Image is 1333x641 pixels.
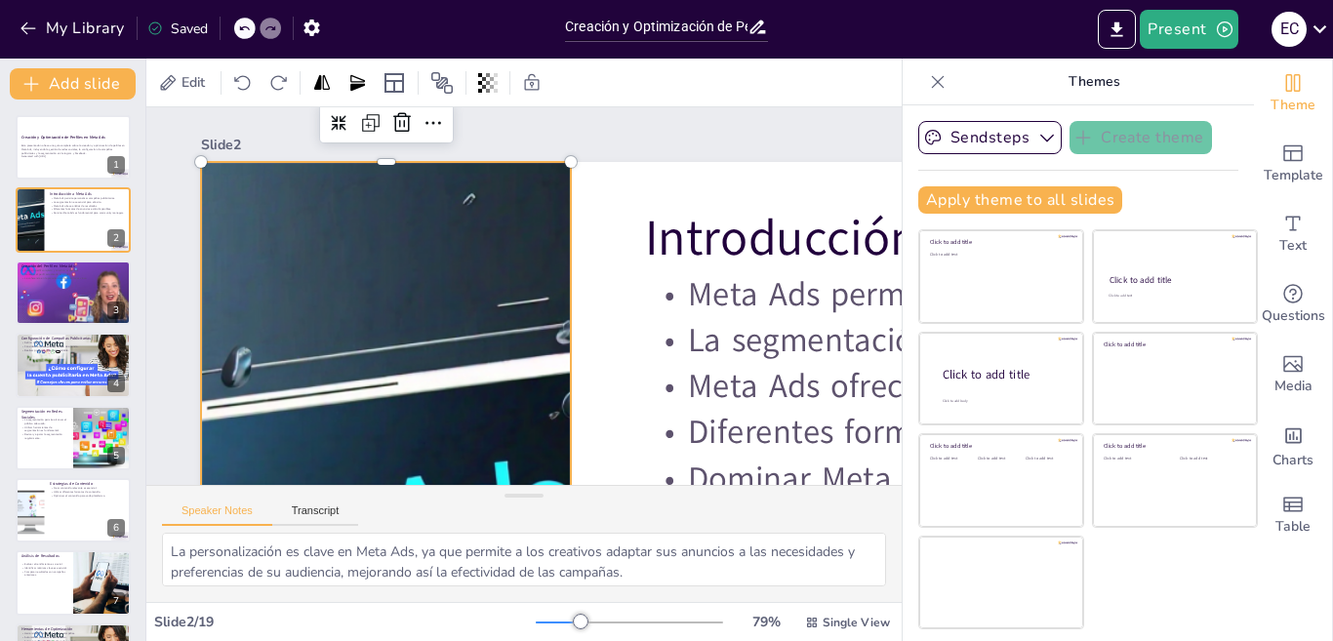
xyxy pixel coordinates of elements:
button: Add slide [10,68,136,100]
span: Media [1274,376,1313,397]
div: 3 [107,301,125,319]
p: Crear contenido relevante es esencial. [50,487,125,491]
span: Text [1279,235,1307,257]
div: Click to add body [943,398,1066,403]
div: Layout [379,67,410,99]
p: Considerar el presupuesto y el tipo de anuncio. [21,345,125,349]
p: Dominar Meta Ads es fundamental para community managers. [50,211,125,215]
p: La segmentación es esencial para el éxito. [50,200,125,204]
p: Comparar resultados con campañas anteriores. [21,570,67,577]
span: Theme [1271,95,1315,116]
div: 1 [16,115,131,180]
p: Introducción a Meta Ads [50,191,125,197]
button: Create theme [1070,121,1212,154]
textarea: La personalización es clave en Meta Ads, ya que permite a los creativos adaptar sus anuncios a la... [162,533,886,586]
span: Single View [823,615,890,630]
p: Definir objetivos claros es esencial. [21,341,125,345]
button: Transcript [272,504,359,526]
p: Crear un perfil completo y atractivo es esencial. [21,268,125,272]
div: Change the overall theme [1254,59,1332,129]
p: Configuración de Campañas Publicitarias [21,336,125,341]
div: Saved [147,20,208,38]
div: Add ready made slides [1254,129,1332,199]
p: Herramientas ayudan a optimizar campañas. [21,631,125,635]
p: La segmentación permite alcanzar el público adecuado. [21,418,67,424]
div: 3 [16,260,131,325]
p: Evaluar el rendimiento es crucial. [21,563,67,567]
p: Estrategias de Contenido [50,481,125,487]
p: Automatizar procesos es beneficioso. [21,635,125,639]
button: Apply theme to all slides [918,186,1122,214]
div: Click to add title [930,442,1070,450]
strong: Creación y Optimización de Perfiles en Meta Ads [21,136,105,140]
p: Esta presentación ofrece una guía completa sobre la creación y optimización de perfiles en Meta A... [21,144,125,155]
div: 6 [16,478,131,542]
p: Meta Ads ofrece análisis de resultados. [50,203,125,207]
p: Utilizar herramientas de segmentación es fundamental. [21,425,67,432]
div: Click to add text [1109,294,1238,299]
p: Mantener el perfil actualizado es crucial. [21,272,125,276]
div: Click to add text [1104,457,1165,461]
div: 2 [107,229,125,247]
div: 6 [107,519,125,537]
div: Click to add title [943,366,1068,382]
div: 4 [107,375,125,392]
button: Sendsteps [918,121,1062,154]
div: Slide 2 / 19 [154,613,536,631]
div: Click to add title [1110,274,1239,286]
div: 7 [107,592,125,610]
div: Get real-time input from your audience [1254,269,1332,340]
span: Questions [1262,305,1325,327]
div: Add text boxes [1254,199,1332,269]
div: 4 [16,333,131,397]
span: Edit [178,73,209,92]
input: Insert title [565,13,747,41]
p: Meta Ads permite personalizar campañas publicitarias. [50,196,125,200]
span: Template [1264,165,1323,186]
p: Utilizar diferentes formatos de contenido. [50,490,125,494]
button: Export to PowerPoint [1098,10,1136,49]
button: e c [1272,10,1307,49]
p: Segmentación en Redes Sociales [21,409,67,420]
span: Table [1275,516,1311,538]
p: Herramientas de Optimización [21,626,125,632]
p: Generated with [URL] [21,155,125,159]
div: Click to add title [1104,442,1243,450]
p: Revisar y ajustar la segmentación regularmente. [21,432,67,439]
div: Click to add text [1026,457,1070,461]
p: Optimizar el contenido para cada plataforma. [50,494,125,498]
div: Click to add text [978,457,1022,461]
p: Identificar métricas clave es esencial. [21,567,67,571]
div: Click to add title [1104,341,1243,348]
div: e c [1272,12,1307,47]
button: Present [1140,10,1237,49]
div: 7 [16,550,131,615]
div: 5 [16,406,131,470]
div: Click to add text [930,253,1070,258]
p: La coherencia en la presentación de la marca es clave. [21,276,125,280]
button: Speaker Notes [162,504,272,526]
div: Click to add text [930,457,974,461]
span: Charts [1272,450,1313,471]
div: Click to add text [1180,457,1241,461]
button: My Library [15,13,133,44]
div: Click to add title [930,238,1070,246]
div: 1 [107,156,125,174]
div: 5 [107,447,125,464]
div: 2 [16,187,131,252]
p: Creación del Perfil en Meta Ads [21,263,125,269]
p: Themes [953,59,1234,105]
p: Análisis de Resultados [21,554,67,560]
p: Realizar pruebas A/B es recomendable. [21,348,125,352]
div: 79 % [743,613,789,631]
span: Position [430,71,454,95]
p: Diferentes formatos de anuncios están disponibles. [50,207,125,211]
div: Add a table [1254,480,1332,550]
div: Add images, graphics, shapes or video [1254,340,1332,410]
div: Add charts and graphs [1254,410,1332,480]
